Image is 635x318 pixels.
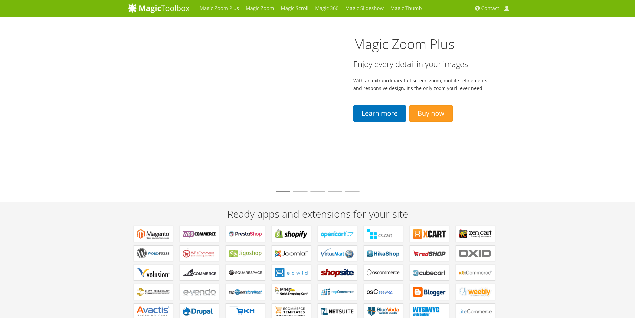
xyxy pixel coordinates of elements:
b: Extensions for Weebly [459,287,492,297]
b: Plugins for WP e-Commerce [183,248,216,258]
b: Extensions for ECWID [275,268,308,278]
a: Plugins for WP e-Commerce [180,245,219,261]
b: Components for redSHOP [413,248,446,258]
b: Modules for OpenCart [321,229,354,239]
b: Apps for Bigcommerce [183,268,216,278]
b: Plugins for WordPress [137,248,170,258]
b: Extensions for EKM [229,306,262,316]
b: Extensions for NetSuite [321,306,354,316]
a: Apps for Bigcommerce [180,265,219,281]
b: Extensions for AspDotNetStorefront [229,287,262,297]
a: Plugins for Zen Cart [456,226,495,242]
a: Extensions for ECWID [272,265,311,281]
b: Extensions for Magento [137,229,170,239]
b: Extensions for Miva Merchant [137,287,170,297]
b: Modules for X-Cart [413,229,446,239]
a: Apps for Shopify [272,226,311,242]
a: Plugins for WordPress [134,245,173,261]
b: Modules for PrestaShop [229,229,262,239]
b: Modules for LiteCommerce [459,306,492,316]
b: Add-ons for osCommerce [367,268,400,278]
img: MagicToolbox.com - Image tools for your website [128,3,190,13]
b: Extensions for Squarespace [229,268,262,278]
b: Plugins for Zen Cart [459,229,492,239]
b: Add-ons for CS-Cart [367,229,400,239]
a: Components for Joomla [272,245,311,261]
b: Extensions for OXID [459,248,492,258]
a: Extensions for GoDaddy Shopping Cart [272,284,311,300]
a: Add-ons for osCommerce [364,265,403,281]
a: Extensions for Miva Merchant [134,284,173,300]
b: Extensions for WYSIWYG [413,306,446,316]
b: Components for HikaShop [367,248,400,258]
a: Extensions for ShopSite [318,265,357,281]
h3: Enjoy every detail in your images [353,60,491,68]
a: Add-ons for CS-Cart [364,226,403,242]
b: Plugins for CubeCart [413,268,446,278]
a: Plugins for Jigoshop [226,245,265,261]
a: Plugins for CubeCart [410,265,449,281]
b: Extensions for Blogger [413,287,446,297]
b: Extensions for Volusion [137,268,170,278]
a: Extensions for Volusion [134,265,173,281]
h2: Ready apps and extensions for your site [128,208,508,219]
a: Modules for OpenCart [318,226,357,242]
a: Extensions for Weebly [456,284,495,300]
span: Contact [481,5,499,12]
b: Apps for Shopify [275,229,308,239]
a: Components for HikaShop [364,245,403,261]
a: Modules for X-Cart [410,226,449,242]
b: Extensions for e-vendo [183,287,216,297]
a: Plugins for WooCommerce [180,226,219,242]
b: Components for Joomla [275,248,308,258]
a: Add-ons for osCMax [364,284,403,300]
a: Extensions for e-vendo [180,284,219,300]
a: Components for redSHOP [410,245,449,261]
b: Plugins for Jigoshop [229,248,262,258]
b: Extensions for xt:Commerce [459,268,492,278]
a: Extensions for nopCommerce [318,284,357,300]
b: Modules for Drupal [183,306,216,316]
a: Extensions for xt:Commerce [456,265,495,281]
b: Extensions for BlueVoda [367,306,400,316]
b: Extensions for nopCommerce [321,287,354,297]
b: Extensions for ShopSite [321,268,354,278]
a: Learn more [353,105,406,122]
a: Extensions for AspDotNetStorefront [226,284,265,300]
b: Add-ons for osCMax [367,287,400,297]
b: Extensions for ecommerce Templates [275,306,308,316]
p: With an extraordinary full-screen zoom, mobile refinements and responsive design, it's the only z... [353,77,491,92]
a: Modules for PrestaShop [226,226,265,242]
a: Extensions for Magento [134,226,173,242]
a: Extensions for OXID [456,245,495,261]
a: Magic Zoom Plus [353,35,455,53]
a: Components for VirtueMart [318,245,357,261]
a: Extensions for Squarespace [226,265,265,281]
b: Components for VirtueMart [321,248,354,258]
b: Extensions for Avactis [137,306,170,316]
a: Buy now [409,105,453,122]
b: Extensions for GoDaddy Shopping Cart [275,287,308,297]
b: Plugins for WooCommerce [183,229,216,239]
a: Extensions for Blogger [410,284,449,300]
